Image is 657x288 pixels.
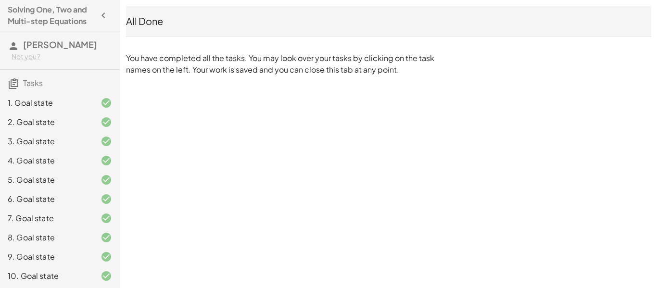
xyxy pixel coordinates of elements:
[8,232,85,243] div: 8. Goal state
[101,193,112,205] i: Task finished and correct.
[101,174,112,186] i: Task finished and correct.
[101,116,112,128] i: Task finished and correct.
[8,97,85,109] div: 1. Goal state
[101,270,112,282] i: Task finished and correct.
[12,52,112,62] div: Not you?
[126,14,651,28] div: All Done
[101,213,112,224] i: Task finished and correct.
[101,155,112,166] i: Task finished and correct.
[126,52,439,75] p: You have completed all the tasks. You may look over your tasks by clicking on the task names on t...
[8,136,85,147] div: 3. Goal state
[8,4,95,27] h4: Solving One, Two and Multi-step Equations
[8,116,85,128] div: 2. Goal state
[101,232,112,243] i: Task finished and correct.
[8,193,85,205] div: 6. Goal state
[8,174,85,186] div: 5. Goal state
[8,155,85,166] div: 4. Goal state
[23,78,43,88] span: Tasks
[101,136,112,147] i: Task finished and correct.
[101,97,112,109] i: Task finished and correct.
[8,251,85,263] div: 9. Goal state
[8,213,85,224] div: 7. Goal state
[23,39,97,50] span: [PERSON_NAME]
[8,270,85,282] div: 10. Goal state
[101,251,112,263] i: Task finished and correct.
